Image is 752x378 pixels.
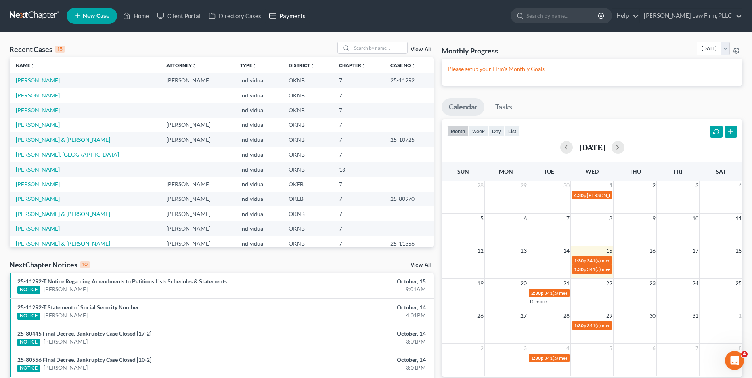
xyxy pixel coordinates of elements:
span: 17 [691,246,699,256]
td: [PERSON_NAME] [160,177,234,191]
div: NOTICE [17,365,40,372]
i: unfold_more [411,63,416,68]
span: 30 [563,181,570,190]
span: 7 [695,344,699,353]
a: Payments [265,9,310,23]
a: [PERSON_NAME] [44,364,88,372]
span: Tue [544,168,554,175]
a: [PERSON_NAME] [16,92,60,99]
span: Wed [586,168,599,175]
a: [PERSON_NAME] [16,181,60,187]
a: [PERSON_NAME] & [PERSON_NAME] [16,210,110,217]
a: Typeunfold_more [240,62,257,68]
i: unfold_more [310,63,315,68]
a: Home [119,9,153,23]
button: day [488,126,505,136]
td: Individual [234,221,282,236]
i: unfold_more [252,63,257,68]
span: [PERSON_NAME] [587,192,624,198]
input: Search by name... [352,42,407,53]
span: 11 [735,214,742,223]
a: Client Portal [153,9,205,23]
td: Individual [234,88,282,103]
td: 7 [333,206,384,221]
span: 10 [691,214,699,223]
a: [PERSON_NAME] [16,195,60,202]
i: unfold_more [192,63,197,68]
div: 15 [55,46,65,53]
a: View All [411,47,431,52]
span: 3 [523,344,528,353]
td: OKNB [282,118,333,132]
span: 19 [476,279,484,288]
td: 7 [333,88,384,103]
h3: Monthly Progress [442,46,498,55]
a: [PERSON_NAME] [44,285,88,293]
td: 7 [333,132,384,147]
div: NOTICE [17,286,40,294]
span: 1:30p [574,266,586,272]
span: 341(a) meeting for [PERSON_NAME] [587,266,664,272]
td: OKNB [282,206,333,221]
td: Individual [234,103,282,117]
div: 10 [80,261,90,268]
td: 7 [333,147,384,162]
td: 13 [333,162,384,177]
td: 7 [333,177,384,191]
span: 4 [566,344,570,353]
td: OKNB [282,103,333,117]
span: Thu [630,168,641,175]
a: [PERSON_NAME] & [PERSON_NAME] [16,136,110,143]
td: Individual [234,206,282,221]
a: Nameunfold_more [16,62,35,68]
td: 25-11292 [384,73,434,88]
span: 28 [476,181,484,190]
td: [PERSON_NAME] [160,73,234,88]
span: 30 [649,311,656,321]
a: Attorneyunfold_more [166,62,197,68]
td: [PERSON_NAME] [160,221,234,236]
td: [PERSON_NAME] [160,132,234,147]
i: unfold_more [361,63,366,68]
span: Sat [716,168,726,175]
td: Individual [234,73,282,88]
div: Recent Cases [10,44,65,54]
span: 18 [735,246,742,256]
span: 3 [695,181,699,190]
span: 23 [649,279,656,288]
a: [PERSON_NAME] [44,311,88,319]
td: Individual [234,118,282,132]
td: [PERSON_NAME] [160,192,234,206]
iframe: Intercom live chat [725,351,744,370]
span: 9 [652,214,656,223]
a: 25-80445 Final Decree. Bankruptcy Case Closed [17-2] [17,330,151,337]
button: month [447,126,469,136]
a: Directory Cases [205,9,265,23]
td: 7 [333,192,384,206]
td: Individual [234,177,282,191]
span: 14 [563,246,570,256]
span: 4 [741,351,748,357]
td: OKEB [282,177,333,191]
td: OKNB [282,236,333,251]
a: [PERSON_NAME] [44,338,88,346]
span: 24 [691,279,699,288]
a: Case Nounfold_more [390,62,416,68]
span: 13 [520,246,528,256]
div: 4:01PM [295,311,426,319]
button: list [505,126,520,136]
div: October, 14 [295,304,426,311]
a: Chapterunfold_more [339,62,366,68]
span: 27 [520,311,528,321]
div: 3:01PM [295,338,426,346]
a: Districtunfold_more [289,62,315,68]
div: October, 14 [295,330,426,338]
span: 4:30p [574,192,586,198]
div: NOTICE [17,339,40,346]
span: 6 [523,214,528,223]
td: Individual [234,162,282,177]
div: 9:01AM [295,285,426,293]
span: 1:30p [574,258,586,263]
span: 2 [652,181,656,190]
span: 28 [563,311,570,321]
